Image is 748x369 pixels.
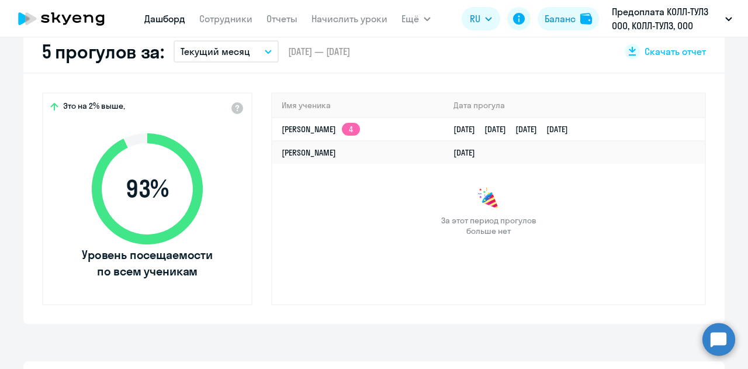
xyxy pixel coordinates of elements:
[453,147,484,158] a: [DATE]
[63,101,125,115] span: Это на 2% выше,
[645,45,706,58] span: Скачать отчет
[282,124,360,135] a: [PERSON_NAME]4
[580,13,592,25] img: balance
[288,45,350,58] span: [DATE] — [DATE]
[266,13,297,25] a: Отчеты
[606,5,738,33] button: Предоплата КОЛЛ-ТУЛЗ ООО, КОЛЛ-ТУЛЗ, ООО
[144,13,185,25] a: Дашборд
[174,40,279,63] button: Текущий месяц
[311,13,387,25] a: Начислить уроки
[80,247,214,280] span: Уровень посещаемости по всем ученикам
[282,147,336,158] a: [PERSON_NAME]
[181,44,250,58] p: Текущий месяц
[545,12,576,26] div: Баланс
[439,215,538,236] span: За этот период прогулов больше нет
[538,7,599,30] button: Балансbalance
[477,187,500,211] img: congrats
[401,12,419,26] span: Ещё
[444,94,705,118] th: Дата прогула
[272,94,444,118] th: Имя ученика
[612,5,721,33] p: Предоплата КОЛЛ-ТУЛЗ ООО, КОЛЛ-ТУЛЗ, ООО
[453,124,577,135] a: [DATE][DATE][DATE][DATE]
[199,13,252,25] a: Сотрудники
[462,7,500,30] button: RU
[470,12,480,26] span: RU
[401,7,431,30] button: Ещё
[80,175,214,203] span: 93 %
[342,123,360,136] app-skyeng-badge: 4
[42,40,164,63] h2: 5 прогулов за:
